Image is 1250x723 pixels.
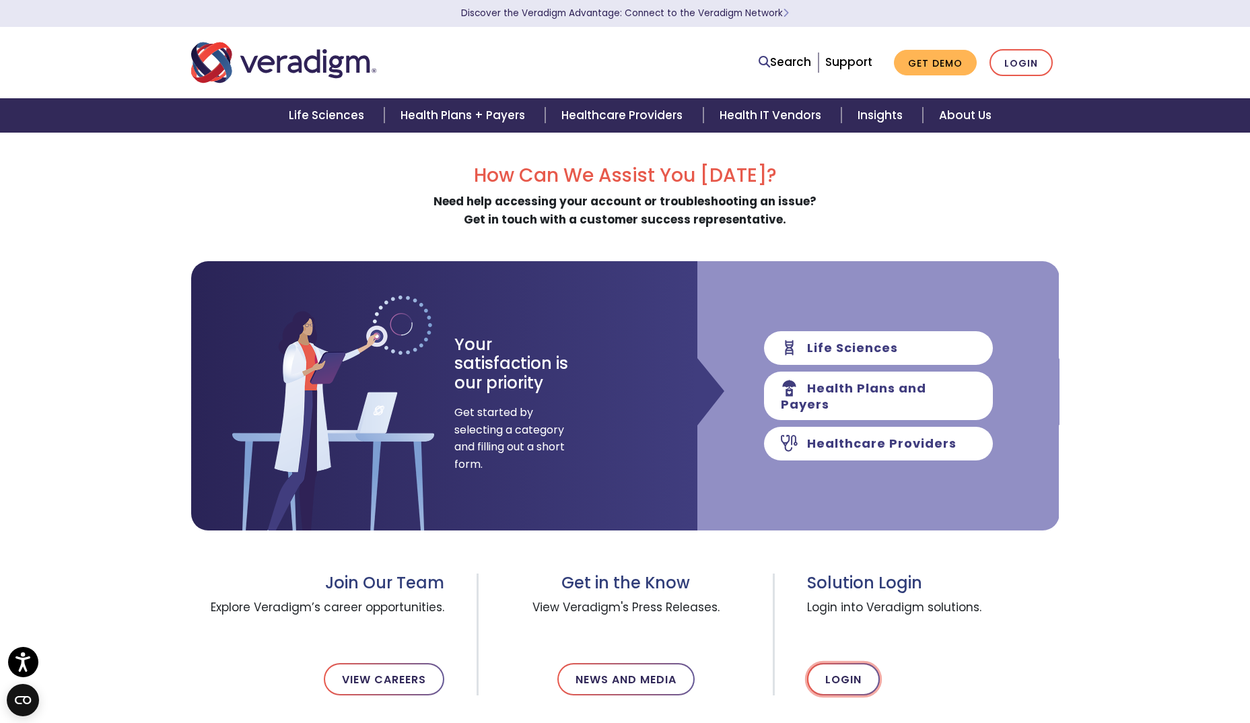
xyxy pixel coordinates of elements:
[191,574,445,593] h3: Join Our Team
[191,40,376,85] img: Veradigm logo
[7,684,39,716] button: Open CMP widget
[433,193,817,228] strong: Need help accessing your account or troubleshooting an issue? Get in touch with a customer succes...
[324,663,444,695] a: View Careers
[511,574,740,593] h3: Get in the Know
[461,7,789,20] a: Discover the Veradigm Advantage: Connect to the Veradigm NetworkLearn More
[923,98,1008,133] a: About Us
[191,164,1060,187] h2: How Can We Assist You [DATE]?
[511,593,740,642] span: View Veradigm's Press Releases.
[894,50,977,76] a: Get Demo
[759,53,811,71] a: Search
[273,98,384,133] a: Life Sciences
[989,49,1053,77] a: Login
[807,593,1059,642] span: Login into Veradigm solutions.
[783,7,789,20] span: Learn More
[557,663,695,695] a: News and Media
[807,574,1059,593] h3: Solution Login
[807,663,880,695] a: Login
[825,54,872,70] a: Support
[384,98,545,133] a: Health Plans + Payers
[191,593,445,642] span: Explore Veradigm’s career opportunities.
[545,98,703,133] a: Healthcare Providers
[454,404,565,473] span: Get started by selecting a category and filling out a short form.
[454,335,592,393] h3: Your satisfaction is our priority
[841,98,923,133] a: Insights
[703,98,841,133] a: Health IT Vendors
